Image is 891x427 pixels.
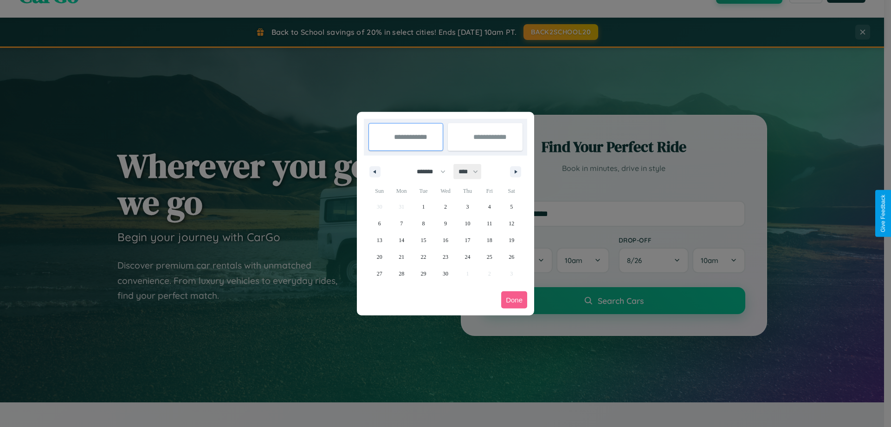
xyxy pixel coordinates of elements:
[400,215,403,232] span: 7
[457,215,478,232] button: 10
[501,249,523,265] button: 26
[501,198,523,215] button: 5
[434,215,456,232] button: 9
[421,249,426,265] span: 22
[413,265,434,282] button: 29
[368,265,390,282] button: 27
[413,184,434,198] span: Tue
[377,232,382,249] span: 13
[487,249,492,265] span: 25
[465,232,470,249] span: 17
[509,215,514,232] span: 12
[478,232,500,249] button: 18
[413,232,434,249] button: 15
[434,184,456,198] span: Wed
[434,198,456,215] button: 2
[413,198,434,215] button: 1
[413,215,434,232] button: 8
[501,232,523,249] button: 19
[488,198,491,215] span: 4
[487,215,492,232] span: 11
[509,232,514,249] span: 19
[399,249,404,265] span: 21
[444,198,447,215] span: 2
[368,232,390,249] button: 13
[390,265,412,282] button: 28
[478,184,500,198] span: Fri
[487,232,492,249] span: 18
[390,184,412,198] span: Mon
[390,249,412,265] button: 21
[368,249,390,265] button: 20
[434,232,456,249] button: 16
[465,215,470,232] span: 10
[421,265,426,282] span: 29
[399,232,404,249] span: 14
[434,265,456,282] button: 30
[457,184,478,198] span: Thu
[368,184,390,198] span: Sun
[390,232,412,249] button: 14
[457,232,478,249] button: 17
[510,198,513,215] span: 5
[457,198,478,215] button: 3
[509,249,514,265] span: 26
[422,198,425,215] span: 1
[443,232,448,249] span: 16
[422,215,425,232] span: 8
[378,215,381,232] span: 6
[443,249,448,265] span: 23
[466,198,469,215] span: 3
[443,265,448,282] span: 30
[880,195,886,232] div: Give Feedback
[413,249,434,265] button: 22
[390,215,412,232] button: 7
[501,184,523,198] span: Sat
[478,215,500,232] button: 11
[457,249,478,265] button: 24
[465,249,470,265] span: 24
[478,198,500,215] button: 4
[377,265,382,282] span: 27
[399,265,404,282] span: 28
[434,249,456,265] button: 23
[444,215,447,232] span: 9
[501,215,523,232] button: 12
[501,291,527,309] button: Done
[478,249,500,265] button: 25
[368,215,390,232] button: 6
[377,249,382,265] span: 20
[421,232,426,249] span: 15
